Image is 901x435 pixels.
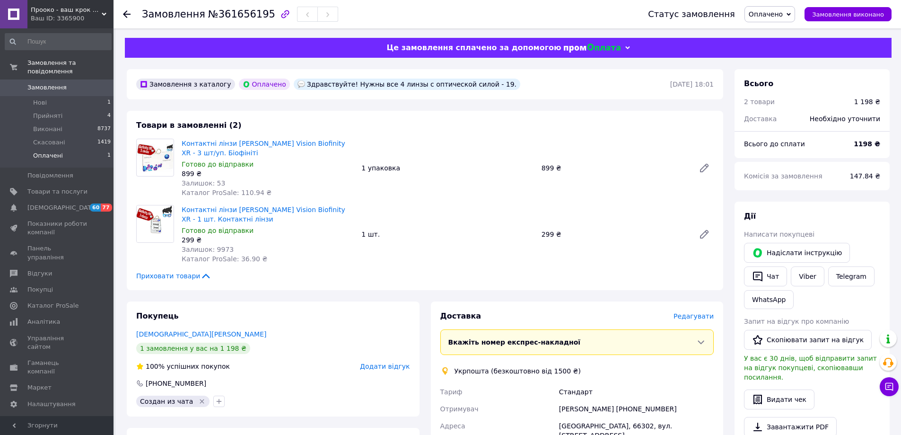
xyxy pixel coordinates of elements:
button: Чат з покупцем [880,377,899,396]
span: Готово до відправки [182,227,254,234]
span: [DEMOGRAPHIC_DATA] [27,204,97,212]
div: 299 ₴ [538,228,691,241]
span: Комісія за замовлення [744,172,822,180]
span: 4 [107,112,111,120]
span: Готово до відправки [182,160,254,168]
span: Повідомлення [27,171,73,180]
img: :speech_balloon: [297,80,305,88]
span: 1 [107,151,111,160]
span: Написати покупцеві [744,231,814,238]
span: Скасовані [33,138,65,147]
span: Нові [33,98,47,107]
span: Покупець [136,311,179,320]
div: Необхідно уточнити [804,108,886,129]
span: Доставка [440,311,481,320]
a: Telegram [828,266,875,286]
span: Приховати товари [136,271,211,281]
span: 8737 [97,125,111,133]
span: Всього [744,79,773,88]
span: У вас є 30 днів, щоб відправити запит на відгук покупцеві, скопіювавши посилання. [744,355,877,381]
span: Оплачені [33,151,63,160]
span: Каталог ProSale [27,302,79,310]
span: Управління сайтом [27,334,87,351]
span: Адреса [440,422,465,430]
span: №361656195 [208,9,275,20]
span: Замовлення виконано [812,11,884,18]
span: Оплачено [749,10,783,18]
span: Виконані [33,125,62,133]
span: Це замовлення сплачено за допомогою [386,43,561,52]
span: Создан из чата [140,398,193,405]
div: [PERSON_NAME] [PHONE_NUMBER] [557,400,716,417]
span: Панель управління [27,244,87,261]
span: Прооко - ваш крок на шляху до хорошого зору! [31,6,102,14]
img: evopay logo [564,44,621,53]
a: Viber [791,266,824,286]
svg: Видалити мітку [198,398,206,405]
span: Прийняті [33,112,62,120]
span: Замовлення [27,83,67,92]
span: Показники роботи компанії [27,220,87,237]
span: Отримувач [440,405,479,413]
button: Замовлення виконано [805,7,892,21]
button: Надіслати інструкцію [744,243,850,263]
span: Каталог ProSale: 36.90 ₴ [182,255,267,263]
input: Пошук [5,33,112,50]
span: Покупці [27,285,53,294]
a: Контактні лінзи [PERSON_NAME] Vision Biofinity XR - 3 шт/уп. Біофініті [182,140,345,157]
div: 1 замовлення у вас на 1 198 ₴ [136,343,250,354]
a: [DEMOGRAPHIC_DATA][PERSON_NAME] [136,330,266,338]
span: 147.84 ₴ [850,172,880,180]
div: 1 упаковка [358,161,537,175]
span: Вкажіть номер експрес-накладної [448,338,581,346]
img: Контактні лінзи Cooper Vision Biofinity XR - 1 шт. Контактні лінзи [137,205,174,242]
span: Аналітика [27,318,60,326]
b: 1198 ₴ [854,140,880,148]
span: 77 [101,204,112,212]
button: Видати чек [744,390,814,409]
span: 2 товари [744,98,775,106]
a: WhatsApp [744,290,794,309]
div: Укрпошта (безкоштовно від 1500 ₴) [452,366,583,376]
div: Здравствуйте! Нужны все 4 линзы с оптической силой - 19. [294,79,520,90]
span: Редагувати [674,312,714,320]
div: Повернутися назад [123,9,131,19]
div: Замовлення з каталогу [136,79,235,90]
span: Тариф [440,388,463,396]
div: 1 шт. [358,228,537,241]
a: Контактні лінзи [PERSON_NAME] Vision Biofinity XR - 1 шт. Контактні лінзи [182,206,345,223]
span: Всього до сплати [744,140,805,148]
div: Статус замовлення [648,9,735,19]
span: 1419 [97,138,111,147]
span: Замовлення [142,9,205,20]
div: 899 ₴ [538,161,691,175]
span: 60 [90,204,101,212]
span: Запит на відгук про компанію [744,318,849,325]
span: Дії [744,212,756,221]
span: Налаштування [27,400,76,408]
span: Замовлення та повідомлення [27,59,114,76]
span: Маркет [27,383,52,392]
div: 299 ₴ [182,235,354,245]
time: [DATE] 18:01 [670,80,714,88]
span: Каталог ProSale: 110.94 ₴ [182,189,271,196]
div: 899 ₴ [182,169,354,178]
span: Залишок: 9973 [182,246,234,253]
span: Додати відгук [360,363,410,370]
span: Залишок: 53 [182,179,225,187]
div: 1 198 ₴ [854,97,880,107]
a: Редагувати [695,225,714,244]
button: Скопіювати запит на відгук [744,330,872,350]
span: Відгуки [27,269,52,278]
div: [PHONE_NUMBER] [145,379,207,388]
div: Стандарт [557,383,716,400]
img: Контактні лінзи Cooper Vision Biofinity XR - 3 шт/уп. Біофініті [137,144,174,172]
span: 100% [146,363,165,370]
span: Товари в замовленні (2) [136,121,242,130]
div: Ваш ID: 3365900 [31,14,114,23]
div: успішних покупок [136,362,230,371]
div: Оплачено [239,79,290,90]
span: Товари та послуги [27,187,87,196]
a: Редагувати [695,159,714,178]
span: 1 [107,98,111,107]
